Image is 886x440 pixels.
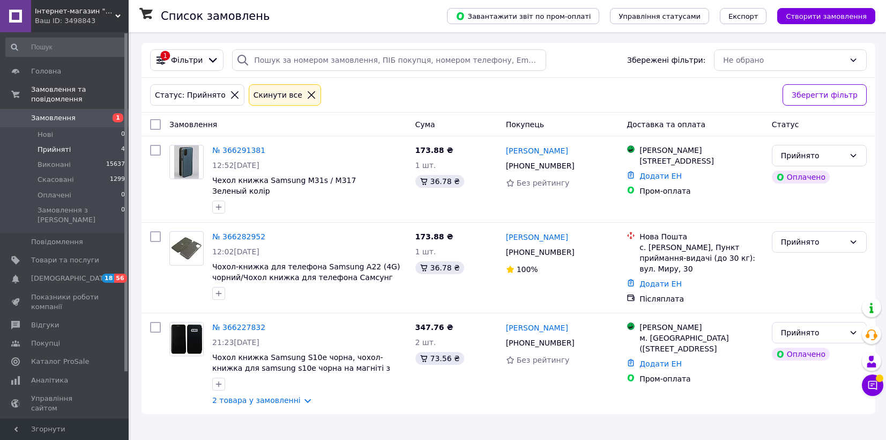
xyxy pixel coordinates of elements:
[456,11,591,21] span: Завантажити звіт по пром-оплаті
[772,348,830,361] div: Оплачено
[251,89,304,101] div: Cкинути все
[506,145,568,156] a: [PERSON_NAME]
[415,146,453,155] span: 173.88 ₴
[504,158,577,173] div: [PHONE_NUMBER]
[627,120,705,129] span: Доставка та оплата
[504,245,577,260] div: [PHONE_NUMBER]
[639,186,763,196] div: Пром-оплата
[639,280,682,288] a: Додати ЕН
[31,357,89,366] span: Каталог ProSale
[232,49,546,71] input: Пошук за номером замовлення, ПІБ покупця, номером телефону, Email, номером накладної
[212,146,265,155] a: № 366291381
[766,11,875,20] a: Створити замовлення
[781,150,845,162] div: Прийнято
[212,338,259,347] span: 21:23[DATE]
[212,396,301,405] a: 2 товара у замовленні
[517,356,570,364] span: Без рейтингу
[639,373,763,384] div: Пром-оплата
[35,6,115,16] span: Інтернет-магазин "Caseya"
[212,232,265,241] a: № 366282952
[447,8,599,24] button: Завантажити звіт по пром-оплаті
[728,12,758,20] span: Експорт
[121,130,125,140] span: 0
[783,84,867,106] button: Зберегти фільтр
[639,294,763,304] div: Післяплата
[639,333,763,354] div: м. [GEOGRAPHIC_DATA] ([STREET_ADDRESS]
[31,237,83,247] span: Повідомлення
[31,376,68,385] span: Аналітика
[639,360,682,368] a: Додати ЕН
[31,67,61,76] span: Головна
[169,120,217,129] span: Замовлення
[212,161,259,170] span: 12:52[DATE]
[113,113,123,122] span: 1
[415,261,464,274] div: 36.78 ₴
[720,8,767,24] button: Експорт
[415,175,464,188] div: 36.78 ₴
[153,89,228,101] div: Статус: Прийнято
[772,171,830,184] div: Оплачено
[639,231,763,242] div: Нова Пошта
[786,12,867,20] span: Створити замовлення
[38,160,71,170] span: Виконані
[5,38,126,57] input: Пошук
[31,394,99,413] span: Управління сайтом
[415,338,436,347] span: 2 шт.
[415,323,453,332] span: 347.76 ₴
[504,335,577,350] div: [PHONE_NUMBER]
[169,322,204,356] a: Фото товару
[610,8,709,24] button: Управління статусами
[114,274,126,283] span: 56
[639,242,763,274] div: с. [PERSON_NAME], Пункт приймання-видачі (до 30 кг): вул. Миру, 30
[639,145,763,156] div: [PERSON_NAME]
[102,274,114,283] span: 18
[171,55,203,65] span: Фільтри
[777,8,875,24] button: Створити замовлення
[723,54,845,66] div: Не обрано
[212,323,265,332] a: № 366227832
[415,352,464,365] div: 73.56 ₴
[170,322,203,356] img: Фото товару
[121,206,125,225] span: 0
[517,179,570,187] span: Без рейтингу
[169,231,204,266] a: Фото товару
[161,10,270,23] h1: Список замовлень
[212,353,390,383] a: Чохол книжка Samsung S10e чорна, чохол-книжка для samsung s10e чорна на магніті з відділом картки
[772,120,799,129] span: Статус
[792,89,858,101] span: Зберегти фільтр
[639,156,763,166] div: [STREET_ADDRESS]
[212,262,400,292] a: Чохол-книжка для телефона Samsung A22 (4G) чорний/Чохол книжка для телефона Самсунг А22 (магнітна)
[38,175,74,185] span: Скасовані
[38,130,53,140] span: Нові
[781,327,845,339] div: Прийнято
[31,85,129,104] span: Замовлення та повідомлення
[31,274,110,283] span: [DEMOGRAPHIC_DATA]
[174,145,199,179] img: Фото товару
[415,120,435,129] span: Cума
[106,160,125,170] span: 15637
[169,145,204,179] a: Фото товару
[31,113,76,123] span: Замовлення
[415,247,436,256] span: 1 шт.
[35,16,129,26] div: Ваш ID: 3498843
[506,322,568,333] a: [PERSON_NAME]
[781,236,845,248] div: Прийнято
[31,339,60,348] span: Покупці
[212,176,356,195] a: Чехол книжка Samsung M31s / M317 Зеленый колір
[639,172,682,180] a: Додати ЕН
[170,237,203,260] img: Фото товару
[38,145,71,155] span: Прийняті
[506,120,544,129] span: Покупець
[506,232,568,243] a: [PERSON_NAME]
[31,292,99,312] span: Показники роботи компанії
[619,12,701,20] span: Управління статусами
[121,145,125,155] span: 4
[121,190,125,200] span: 0
[38,190,71,200] span: Оплачені
[862,375,883,396] button: Чат з покупцем
[38,206,121,225] span: Замовлення з [PERSON_NAME]
[517,265,538,274] span: 100%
